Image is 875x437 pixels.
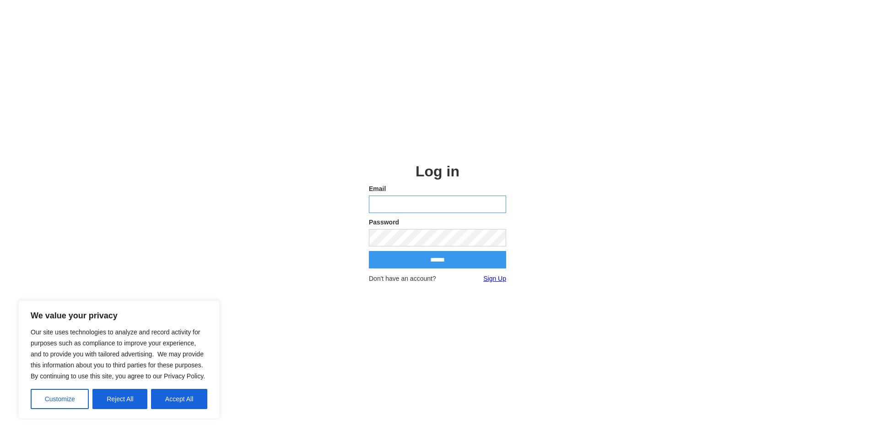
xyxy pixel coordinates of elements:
span: Our site uses technologies to analyze and record activity for purposes such as compliance to impr... [31,328,205,380]
p: We value your privacy [31,310,207,321]
label: Password [369,218,506,227]
button: Accept All [151,389,207,409]
button: Reject All [92,389,147,409]
button: Customize [31,389,89,409]
a: Sign Up [483,274,506,283]
span: Don't have an account? [369,274,436,283]
h2: Log in [369,163,506,180]
div: We value your privacy [18,300,220,419]
label: Email [369,184,506,193]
